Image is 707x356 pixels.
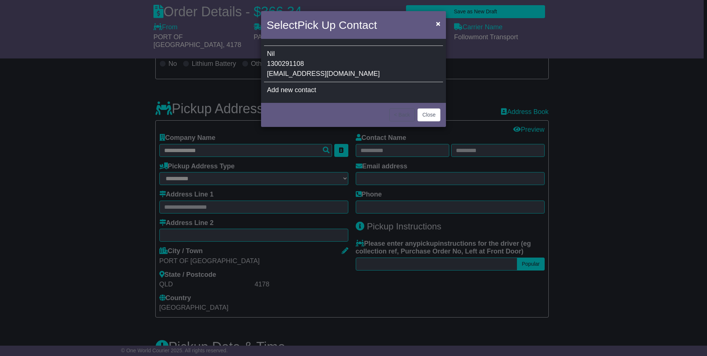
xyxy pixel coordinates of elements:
span: [EMAIL_ADDRESS][DOMAIN_NAME] [267,70,380,77]
span: 1300291108 [267,60,304,67]
button: Close [432,16,444,31]
span: Pick Up [297,19,335,31]
span: Nil [267,50,275,57]
button: < Back [389,108,415,121]
h4: Select [267,17,377,33]
span: Contact [339,19,377,31]
span: × [436,19,440,28]
span: Add new contact [267,86,316,94]
button: Close [417,108,440,121]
